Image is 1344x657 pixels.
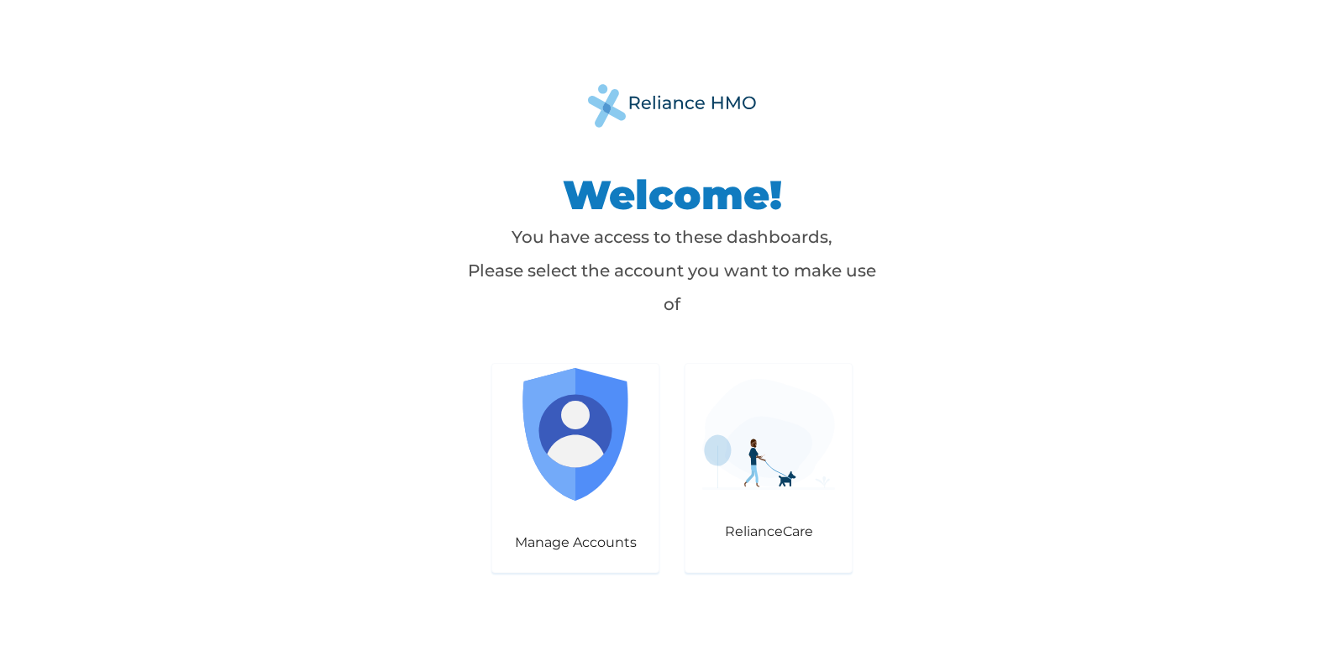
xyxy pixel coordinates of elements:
[588,84,756,127] img: RelianceHMO's Logo
[702,379,835,489] img: enrollee
[509,368,642,501] img: user
[509,534,642,550] p: Manage Accounts
[702,523,835,539] p: RelianceCare
[462,220,882,321] p: You have access to these dashboards, Please select the account you want to make use of
[462,170,882,220] h1: Welcome!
